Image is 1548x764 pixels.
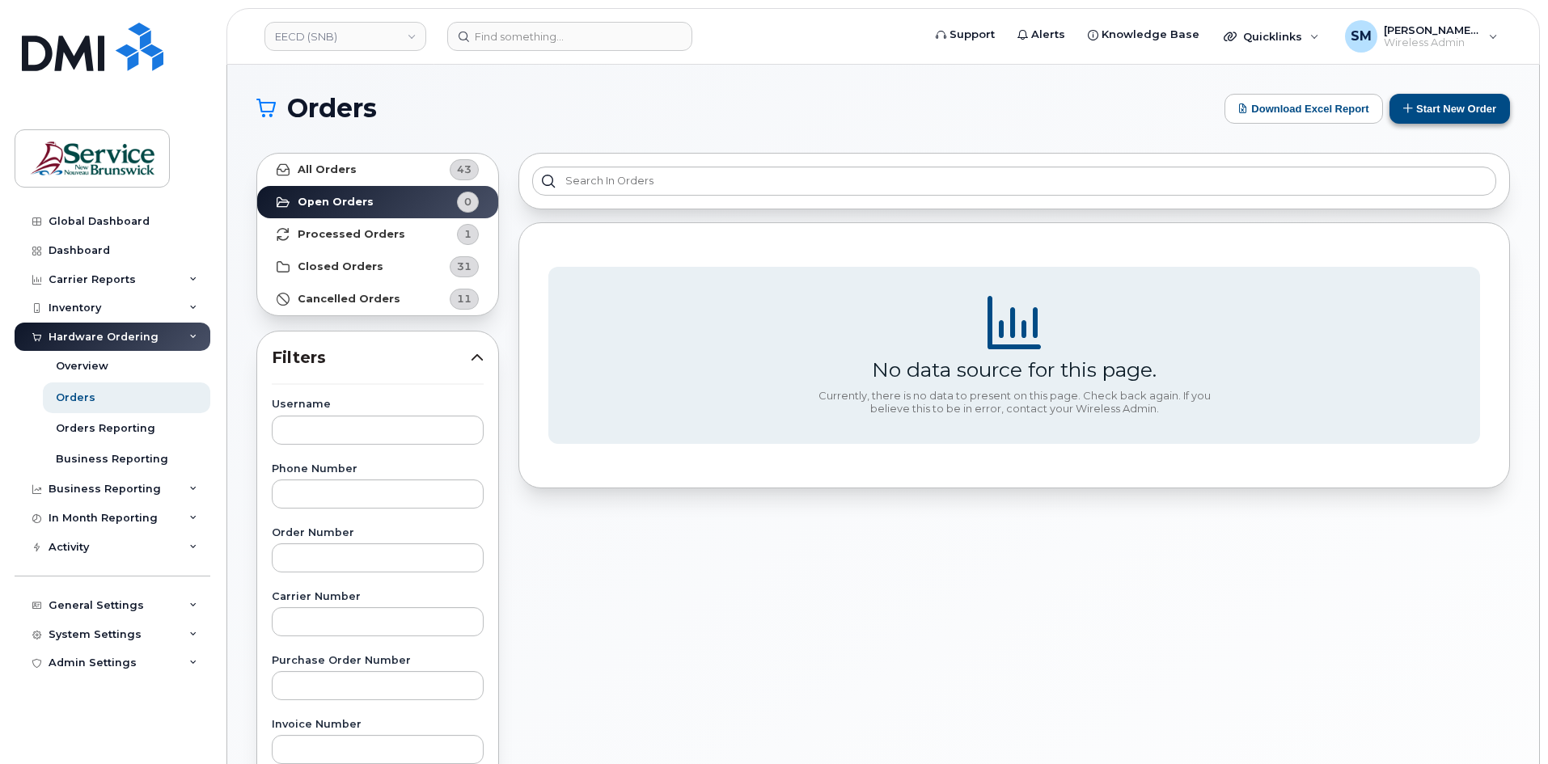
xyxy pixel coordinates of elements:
[464,226,472,242] span: 1
[257,186,498,218] a: Open Orders0
[272,592,484,602] label: Carrier Number
[298,228,405,241] strong: Processed Orders
[872,357,1157,382] div: No data source for this page.
[272,656,484,666] label: Purchase Order Number
[272,399,484,410] label: Username
[532,167,1496,196] input: Search in orders
[272,720,484,730] label: Invoice Number
[257,251,498,283] a: Closed Orders31
[457,259,472,274] span: 31
[257,154,498,186] a: All Orders43
[272,464,484,475] label: Phone Number
[1224,94,1383,124] button: Download Excel Report
[257,218,498,251] a: Processed Orders1
[298,196,374,209] strong: Open Orders
[457,291,472,306] span: 11
[272,346,471,369] span: Filters
[298,293,400,306] strong: Cancelled Orders
[287,96,377,120] span: Orders
[298,260,383,273] strong: Closed Orders
[298,163,357,176] strong: All Orders
[457,162,472,177] span: 43
[464,194,472,209] span: 0
[272,528,484,538] label: Order Number
[812,390,1216,415] div: Currently, there is no data to present on this page. Check back again. If you believe this to be ...
[257,283,498,315] a: Cancelled Orders11
[1389,94,1510,124] button: Start New Order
